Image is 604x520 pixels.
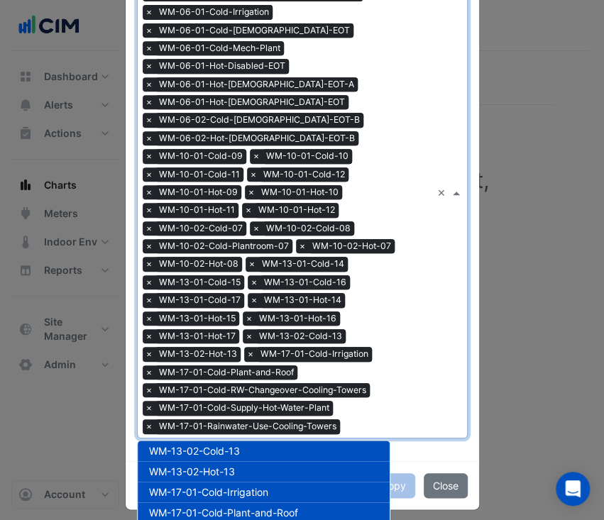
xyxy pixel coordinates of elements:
span: WM-17-01-Cold-Plant-and-Roof [149,507,298,519]
span: × [246,257,258,271]
span: × [250,149,263,163]
span: WM-17-01-Cold-Supply-Hot-Water-Plant [155,401,333,415]
span: WM-06-01-Cold-[DEMOGRAPHIC_DATA]-EOT [155,23,353,38]
span: × [242,203,255,217]
span: × [143,131,155,145]
span: WM-10-01-Hot-12 [255,203,339,217]
span: × [296,239,309,253]
span: × [143,149,155,163]
span: WM-13-01-Hot-14 [260,293,345,307]
span: × [143,383,155,397]
span: WM-17-01-Cold-Plant-and-Roof [155,365,297,380]
span: WM-17-01-Rainwater-Use-Cooling-Towers [155,419,340,433]
span: WM-06-01-Cold-Mech-Plant [155,41,284,55]
span: WM-06-01-Hot-[DEMOGRAPHIC_DATA]-EOT-A [155,77,358,92]
span: WM-10-01-Cold-12 [260,167,348,182]
span: Clear [437,185,449,200]
span: WM-06-01-Hot-Disabled-EOT [155,59,289,73]
span: × [143,59,155,73]
span: × [143,113,155,127]
span: × [143,293,155,307]
span: WM-17-01-Cold-Irrigation [149,486,268,498]
span: × [143,5,155,19]
button: Close [424,473,468,498]
span: × [143,221,155,236]
span: × [143,365,155,380]
span: WM-13-01-Hot-17 [155,329,239,343]
span: WM-13-01-Hot-15 [155,311,239,326]
div: Open Intercom Messenger [556,472,590,506]
span: × [143,77,155,92]
span: WM-13-02-Cold-13 [149,445,240,457]
span: WM-10-01-Hot-09 [155,185,241,199]
span: WM-10-01-Cold-11 [155,167,243,182]
span: × [243,329,256,343]
span: × [143,203,155,217]
span: WM-10-01-Hot-10 [258,185,342,199]
span: WM-13-02-Cold-13 [256,329,346,343]
span: × [245,185,258,199]
span: × [143,23,155,38]
span: × [143,185,155,199]
span: × [143,347,155,361]
span: × [143,257,155,271]
span: WM-10-02-Cold-07 [155,221,246,236]
span: WM-10-01-Cold-09 [155,149,246,163]
span: WM-06-01-Hot-[DEMOGRAPHIC_DATA]-EOT [155,95,348,109]
span: × [143,311,155,326]
span: × [143,239,155,253]
span: WM-13-01-Cold-16 [260,275,350,289]
span: × [143,167,155,182]
span: WM-13-02-Hot-13 [149,465,235,477]
span: WM-10-02-Cold-08 [263,221,354,236]
span: × [244,347,257,361]
span: × [143,41,155,55]
span: WM-10-01-Cold-10 [263,149,352,163]
span: × [143,419,155,433]
span: WM-06-02-Cold-[DEMOGRAPHIC_DATA]-EOT-B [155,113,363,127]
span: × [143,401,155,415]
span: × [143,275,155,289]
span: WM-13-02-Hot-13 [155,347,241,361]
span: WM-10-01-Hot-11 [155,203,238,217]
span: WM-17-01-Cold-RW-Changeover-Cooling-Towers [155,383,370,397]
span: × [248,275,260,289]
span: WM-10-02-Cold-Plantroom-07 [155,239,292,253]
span: WM-13-01-Cold-17 [155,293,244,307]
span: WM-10-02-Hot-07 [309,239,395,253]
span: × [248,293,260,307]
span: × [250,221,263,236]
span: × [143,95,155,109]
span: WM-13-01-Cold-14 [258,257,348,271]
span: WM-10-02-Hot-08 [155,257,242,271]
span: WM-13-01-Cold-15 [155,275,244,289]
span: WM-06-02-Hot-[DEMOGRAPHIC_DATA]-EOT-B [155,131,358,145]
span: × [247,167,260,182]
span: × [143,329,155,343]
span: WM-13-01-Hot-16 [256,311,340,326]
span: WM-06-01-Cold-Irrigation [155,5,273,19]
span: WM-17-01-Cold-Irrigation [257,347,372,361]
span: × [243,311,256,326]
